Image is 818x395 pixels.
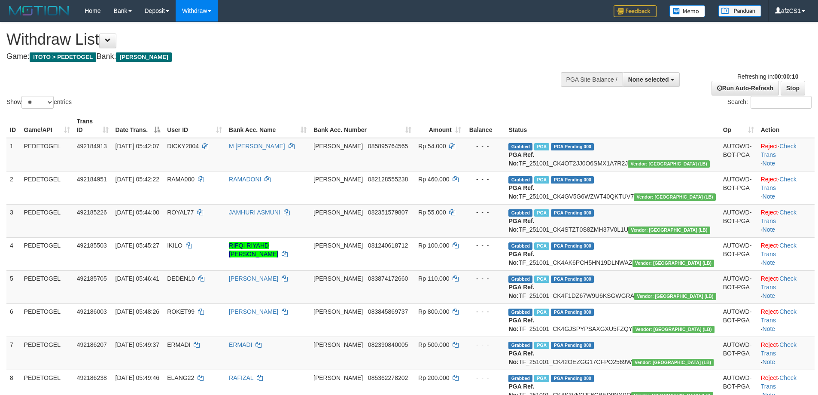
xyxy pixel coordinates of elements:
span: ROYAL77 [167,209,194,216]
td: · · [757,270,815,303]
span: IKILO [167,242,182,249]
label: Show entries [6,96,72,109]
span: Rp 800.000 [418,308,449,315]
span: Marked by afzCS1 [534,242,549,250]
span: Copy 083845869737 to clipboard [368,308,408,315]
span: Copy 082390840005 to clipboard [368,341,408,348]
th: Bank Acc. Number: activate to sort column ascending [310,113,415,138]
span: PGA Pending [551,309,594,316]
span: Rp 200.000 [418,374,449,381]
a: Note [763,193,775,200]
span: PGA Pending [551,276,594,283]
td: · · [757,337,815,370]
span: 492186003 [77,308,107,315]
span: [PERSON_NAME] [313,209,363,216]
span: [PERSON_NAME] [116,52,171,62]
span: [DATE] 05:45:27 [116,242,159,249]
td: PEDETOGEL [21,204,73,237]
span: PGA Pending [551,176,594,184]
a: Check Trans [761,242,797,257]
span: Marked by afzCS1 [534,309,549,316]
span: DICKY2004 [167,143,199,150]
span: Grabbed [508,209,532,217]
span: [PERSON_NAME] [313,275,363,282]
span: Copy 082351579807 to clipboard [368,209,408,216]
th: Op: activate to sort column ascending [720,113,757,138]
input: Search: [751,96,812,109]
span: Marked by afzCS1 [534,342,549,349]
div: - - - [468,175,502,184]
td: TF_251001_CK4GJSPYPSAXGXU5FZQY [505,303,719,337]
span: Refreshing in: [737,73,798,80]
a: Reject [761,242,778,249]
th: Bank Acc. Name: activate to sort column ascending [225,113,310,138]
td: · · [757,237,815,270]
span: PGA Pending [551,342,594,349]
span: 492184951 [77,176,107,183]
a: Check Trans [761,341,797,357]
a: Reject [761,275,778,282]
td: PEDETOGEL [21,171,73,204]
td: 7 [6,337,21,370]
a: Check Trans [761,275,797,291]
a: Reject [761,374,778,381]
td: · · [757,171,815,204]
span: [DATE] 05:44:00 [116,209,159,216]
td: PEDETOGEL [21,237,73,270]
span: Rp 500.000 [418,341,449,348]
a: Note [763,292,775,299]
a: Note [763,358,775,365]
span: Rp 54.000 [418,143,446,150]
td: TF_251001_CK4F1DZ67W9U6KSGWGRA [505,270,719,303]
th: Balance [465,113,505,138]
td: 2 [6,171,21,204]
a: ERMADI [229,341,252,348]
img: panduan.png [718,5,761,17]
h4: Game: Bank: [6,52,537,61]
th: Game/API: activate to sort column ascending [21,113,73,138]
span: Copy 085362278202 to clipboard [368,374,408,381]
td: 4 [6,237,21,270]
a: [PERSON_NAME] [229,308,278,315]
span: Vendor URL: https://dashboard.q2checkout.com/secure [628,227,710,234]
a: Reject [761,143,778,150]
span: Marked by afzCS1 [534,375,549,382]
td: 1 [6,138,21,171]
a: Note [763,226,775,233]
b: PGA Ref. No: [508,184,534,200]
b: PGA Ref. No: [508,217,534,233]
td: AUTOWD-BOT-PGA [720,337,757,370]
span: Rp 100.000 [418,242,449,249]
span: 492185503 [77,242,107,249]
span: PGA Pending [551,375,594,382]
td: AUTOWD-BOT-PGA [720,171,757,204]
span: Vendor URL: https://dashboard.q2checkout.com/secure [633,260,715,267]
span: Grabbed [508,276,532,283]
a: M [PERSON_NAME] [229,143,285,150]
span: RAMA000 [167,176,195,183]
b: PGA Ref. No: [508,251,534,266]
div: - - - [468,241,502,250]
td: 6 [6,303,21,337]
b: PGA Ref. No: [508,350,534,365]
a: Note [763,259,775,266]
td: TF_251001_CK42OEZGG17CFPO2569W [505,337,719,370]
div: - - - [468,307,502,316]
a: Reject [761,209,778,216]
b: PGA Ref. No: [508,317,534,332]
span: ROKET99 [167,308,195,315]
div: - - - [468,208,502,217]
a: Reject [761,341,778,348]
span: [PERSON_NAME] [313,308,363,315]
a: RAFIZAL [229,374,253,381]
span: ITOTO > PEDETOGEL [30,52,96,62]
th: Amount: activate to sort column ascending [415,113,465,138]
a: Check Trans [761,374,797,390]
span: 492185705 [77,275,107,282]
span: 492185226 [77,209,107,216]
span: [PERSON_NAME] [313,374,363,381]
span: Marked by afzCS1 [534,143,549,150]
a: Reject [761,176,778,183]
div: - - - [468,374,502,382]
span: [DATE] 05:48:26 [116,308,159,315]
